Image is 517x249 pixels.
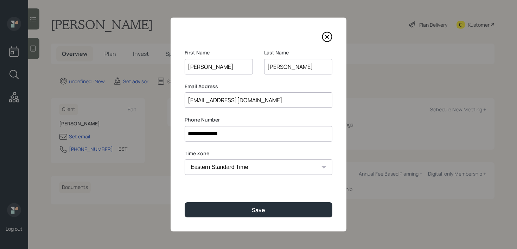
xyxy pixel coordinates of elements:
label: Email Address [185,83,332,90]
label: Time Zone [185,150,332,157]
label: Last Name [264,49,332,56]
label: Phone Number [185,116,332,123]
button: Save [185,202,332,217]
div: Save [252,206,265,214]
label: First Name [185,49,253,56]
